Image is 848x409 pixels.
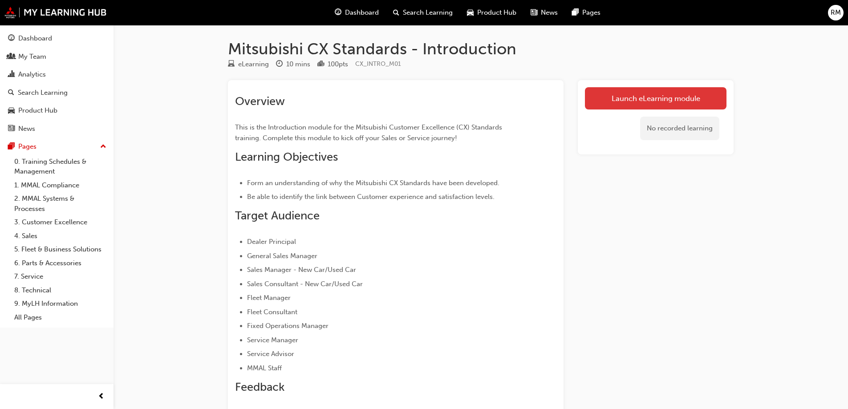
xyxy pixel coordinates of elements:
[238,59,269,69] div: eLearning
[531,7,537,18] span: news-icon
[228,59,269,70] div: Type
[4,28,110,138] button: DashboardMy TeamAnalyticsSearch LearningProduct HubNews
[100,141,106,153] span: up-icon
[98,391,105,402] span: prev-icon
[18,69,46,80] div: Analytics
[477,8,516,18] span: Product Hub
[11,311,110,324] a: All Pages
[8,107,15,115] span: car-icon
[276,59,310,70] div: Duration
[247,322,329,330] span: Fixed Operations Manager
[247,280,363,288] span: Sales Consultant - New Car/Used Car
[4,7,107,18] img: mmal
[8,71,15,79] span: chart-icon
[572,7,579,18] span: pages-icon
[831,8,841,18] span: RM
[11,178,110,192] a: 1. MMAL Compliance
[582,8,600,18] span: Pages
[328,4,386,22] a: guage-iconDashboard
[18,105,57,116] div: Product Hub
[541,8,558,18] span: News
[460,4,523,22] a: car-iconProduct Hub
[8,53,15,61] span: people-icon
[11,283,110,297] a: 8. Technical
[247,179,499,187] span: Form an understanding of why the Mitsubishi CX Standards have been developed.
[276,61,283,69] span: clock-icon
[247,294,291,302] span: Fleet Manager
[18,33,52,44] div: Dashboard
[11,192,110,215] a: 2. MMAL Systems & Processes
[286,59,310,69] div: 10 mins
[386,4,460,22] a: search-iconSearch Learning
[18,88,68,98] div: Search Learning
[523,4,565,22] a: news-iconNews
[403,8,453,18] span: Search Learning
[4,49,110,65] a: My Team
[11,215,110,229] a: 3. Customer Excellence
[8,35,15,43] span: guage-icon
[335,7,341,18] span: guage-icon
[345,8,379,18] span: Dashboard
[4,138,110,155] button: Pages
[8,89,14,97] span: search-icon
[467,7,474,18] span: car-icon
[235,380,284,394] span: Feedback
[11,270,110,283] a: 7. Service
[247,252,317,260] span: General Sales Manager
[247,308,297,316] span: Fleet Consultant
[228,61,235,69] span: learningResourceType_ELEARNING-icon
[247,266,356,274] span: Sales Manager - New Car/Used Car
[247,193,495,201] span: Be able to identify the link between Customer experience and satisfaction levels.
[228,39,734,59] h1: Mitsubishi CX Standards - Introduction
[11,256,110,270] a: 6. Parts & Accessories
[393,7,399,18] span: search-icon
[235,209,320,223] span: Target Audience
[317,61,324,69] span: podium-icon
[235,94,285,108] span: Overview
[585,87,726,109] a: Launch eLearning module
[8,125,15,133] span: news-icon
[4,102,110,119] a: Product Hub
[4,121,110,137] a: News
[18,52,46,62] div: My Team
[11,155,110,178] a: 0. Training Schedules & Management
[4,30,110,47] a: Dashboard
[247,350,294,358] span: Service Advisor
[4,66,110,83] a: Analytics
[235,150,338,164] span: Learning Objectives
[565,4,608,22] a: pages-iconPages
[11,229,110,243] a: 4. Sales
[828,5,844,20] button: RM
[247,336,298,344] span: Service Manager
[8,143,15,151] span: pages-icon
[247,238,296,246] span: Dealer Principal
[235,123,504,142] span: This is the Introduction module for the Mitsubishi Customer Excellence (CX) Standards training. C...
[317,59,348,70] div: Points
[18,142,37,152] div: Pages
[11,297,110,311] a: 9. MyLH Information
[328,59,348,69] div: 100 pts
[11,243,110,256] a: 5. Fleet & Business Solutions
[18,124,35,134] div: News
[355,60,401,68] span: Learning resource code
[4,85,110,101] a: Search Learning
[640,117,719,140] div: No recorded learning
[247,364,282,372] span: MMAL Staff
